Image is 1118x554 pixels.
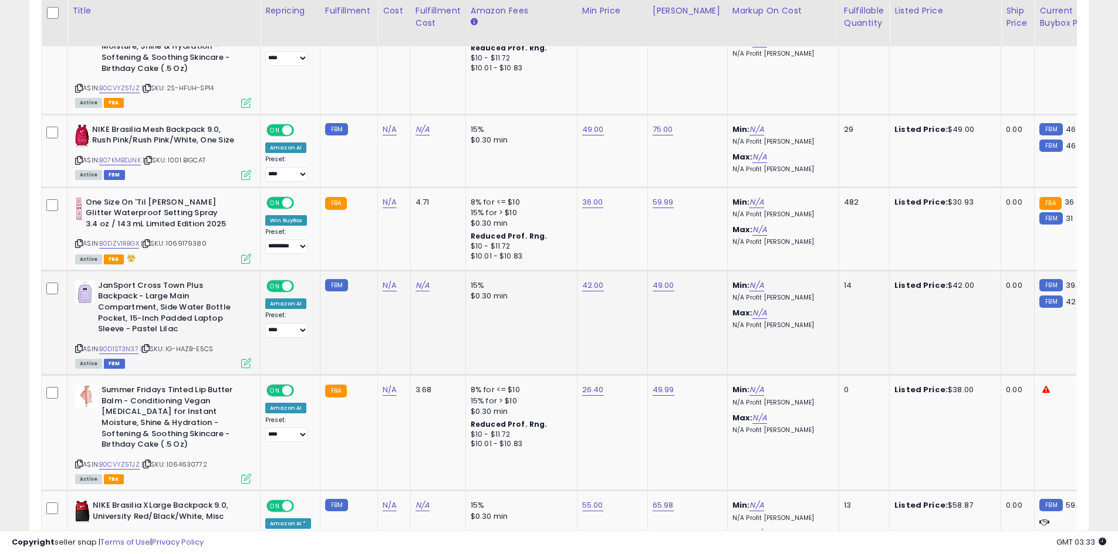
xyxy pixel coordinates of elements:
[416,280,430,291] a: N/A
[732,224,753,235] b: Max:
[75,385,251,482] div: ASIN:
[471,280,568,291] div: 15%
[416,385,457,395] div: 3.68
[75,385,99,408] img: 31AObw01hwL._SL40_.jpg
[416,5,461,29] div: Fulfillment Cost
[75,98,102,108] span: All listings currently available for purchase on Amazon
[292,501,311,511] span: OFF
[653,280,674,291] a: 49.00
[732,528,753,539] b: Max:
[383,5,406,17] div: Cost
[894,197,992,208] div: $30.93
[582,280,604,291] a: 42.00
[265,5,315,17] div: Repricing
[75,9,251,107] div: ASIN:
[894,500,992,511] div: $58.87
[124,254,136,262] i: hazardous material
[471,511,568,522] div: $0.30 min
[732,151,753,162] b: Max:
[265,518,311,529] div: Amazon AI *
[383,280,397,291] a: N/A
[1006,385,1025,395] div: 0.00
[325,123,348,135] small: FBM
[732,426,830,434] p: N/A Profit [PERSON_NAME]
[99,83,140,93] a: B0CVYZ5TJZ
[141,460,207,469] span: | SKU: 1064630772
[732,210,830,219] p: N/A Profit [PERSON_NAME]
[844,385,880,395] div: 0
[1056,536,1106,548] span: 2025-08-13 03:33 GMT
[383,196,397,208] a: N/A
[325,279,348,291] small: FBM
[1066,499,1087,511] span: 59.99
[471,291,568,301] div: $0.30 min
[653,5,722,17] div: [PERSON_NAME]
[471,208,568,218] div: 15% for > $10
[732,50,830,58] p: N/A Profit [PERSON_NAME]
[104,359,125,369] span: FBM
[99,155,141,165] a: B07KMBDJNK
[732,499,750,511] b: Min:
[749,280,764,291] a: N/A
[92,124,235,149] b: NIKE Brasilia Mesh Backpack 9.0, Rush Pink/Rush Pink/White, One Size
[1065,196,1074,208] span: 36
[75,280,251,367] div: ASIN:
[99,460,140,470] a: B0CVYZ5TJZ
[471,231,548,241] b: Reduced Prof. Rng.
[471,406,568,417] div: $0.30 min
[1066,140,1076,151] span: 46
[99,239,139,249] a: B0DZV1RBGX
[471,124,568,135] div: 15%
[141,83,214,93] span: | SKU: 2S-HFUH-SP14
[383,124,397,135] a: N/A
[732,514,830,522] p: N/A Profit [PERSON_NAME]
[471,419,548,429] b: Reduced Prof. Rng.
[75,124,251,179] div: ASIN:
[894,385,992,395] div: $38.00
[471,385,568,395] div: 8% for <= $10
[471,430,568,440] div: $10 - $11.72
[75,359,102,369] span: All listings currently available for purchase on Amazon
[1039,140,1062,152] small: FBM
[292,281,311,291] span: OFF
[1006,124,1025,135] div: 0.00
[732,165,830,174] p: N/A Profit [PERSON_NAME]
[292,386,311,396] span: OFF
[471,135,568,145] div: $0.30 min
[471,218,568,229] div: $0.30 min
[732,238,830,246] p: N/A Profit [PERSON_NAME]
[1039,499,1062,511] small: FBM
[653,124,673,135] a: 75.00
[732,307,753,318] b: Max:
[75,474,102,484] span: All listings currently available for purchase on Amazon
[1006,500,1025,511] div: 0.00
[1066,280,1087,291] span: 39.65
[265,228,311,254] div: Preset:
[268,125,282,135] span: ON
[732,280,750,291] b: Min:
[104,98,124,108] span: FBA
[732,36,753,47] b: Max:
[582,5,643,17] div: Min Price
[104,474,124,484] span: FBA
[104,254,124,264] span: FBA
[75,280,95,304] img: 31VvEa8IT7L._SL40_.jpg
[100,536,150,548] a: Terms of Use
[653,384,674,396] a: 49.99
[894,124,948,135] b: Listed Price:
[894,124,992,135] div: $49.00
[265,142,306,153] div: Amazon AI
[325,499,348,511] small: FBM
[471,53,568,63] div: $10 - $11.72
[471,251,568,261] div: $10.01 - $10.83
[471,5,572,17] div: Amazon Fees
[325,5,373,17] div: Fulfillment
[1039,197,1061,210] small: FBA
[1066,124,1076,135] span: 46
[752,224,766,236] a: N/A
[143,155,205,165] span: | SKU: 1001 BIGCAT
[265,298,306,309] div: Amazon AI
[325,197,347,210] small: FBA
[93,500,235,525] b: NIKE Brasilia XLarge Backpack 9.0, University Red/Black/White, Misc
[732,294,830,302] p: N/A Profit [PERSON_NAME]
